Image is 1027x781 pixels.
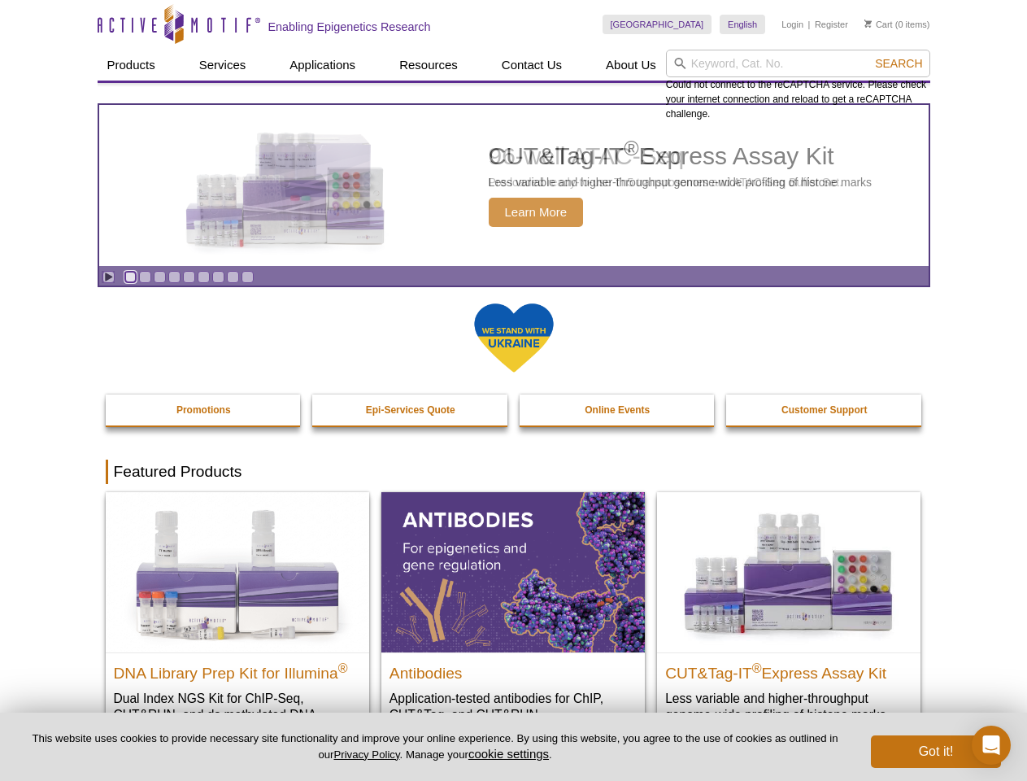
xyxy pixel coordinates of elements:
[726,395,923,425] a: Customer Support
[781,19,803,30] a: Login
[114,690,361,740] p: Dual Index NGS Kit for ChIP-Seq, CUT&RUN, and ds methylated DNA assays.
[227,271,239,283] a: Go to slide 8
[139,271,151,283] a: Go to slide 2
[870,56,927,71] button: Search
[389,657,637,682] h2: Antibodies
[268,20,431,34] h2: Enabling Epigenetics Research
[657,492,920,739] a: CUT&Tag-IT® Express Assay Kit CUT&Tag-IT®Express Assay Kit Less variable and higher-throughput ge...
[665,657,912,682] h2: CUT&Tag-IT Express Assay Kit
[176,404,231,416] strong: Promotions
[26,731,844,762] p: This website uses cookies to provide necessary site functionality and improve your online experie...
[312,395,509,425] a: Epi-Services Quote
[212,271,224,283] a: Go to slide 7
[473,302,555,374] img: We Stand With Ukraine
[666,50,930,77] input: Keyword, Cat. No.
[489,144,873,168] h2: CUT&Tag-IT Express Assay Kit
[183,271,195,283] a: Go to slide 5
[366,404,455,416] strong: Epi-Services Quote
[666,50,930,121] div: Could not connect to the reCAPTCHA service. Please check your internet connection and reload to g...
[333,748,399,761] a: Privacy Policy
[489,175,873,190] p: Less variable and higher-throughput genome-wide profiling of histone marks
[624,137,638,159] sup: ®
[242,271,254,283] a: Go to slide 9
[114,657,361,682] h2: DNA Library Prep Kit for Illumina
[124,271,137,283] a: Go to slide 1
[871,735,1001,768] button: Got it!
[864,20,872,28] img: Your Cart
[815,19,848,30] a: Register
[154,271,166,283] a: Go to slide 3
[781,404,867,416] strong: Customer Support
[720,15,765,34] a: English
[98,50,165,81] a: Products
[168,271,181,283] a: Go to slide 4
[106,395,302,425] a: Promotions
[665,690,912,723] p: Less variable and higher-throughput genome-wide profiling of histone marks​.
[657,492,920,652] img: CUT&Tag-IT® Express Assay Kit
[106,492,369,755] a: DNA Library Prep Kit for Illumina DNA Library Prep Kit for Illumina® Dual Index NGS Kit for ChIP-...
[280,50,365,81] a: Applications
[603,15,712,34] a: [GEOGRAPHIC_DATA]
[752,661,762,674] sup: ®
[189,50,256,81] a: Services
[596,50,666,81] a: About Us
[468,747,549,761] button: cookie settings
[381,492,645,739] a: All Antibodies Antibodies Application-tested antibodies for ChIP, CUT&Tag, and CUT&RUN.
[864,19,893,30] a: Cart
[198,271,210,283] a: Go to slide 6
[585,404,650,416] strong: Online Events
[520,395,716,425] a: Online Events
[106,492,369,652] img: DNA Library Prep Kit for Illumina
[381,492,645,652] img: All Antibodies
[492,50,572,81] a: Contact Us
[389,690,637,723] p: Application-tested antibodies for ChIP, CUT&Tag, and CUT&RUN.
[808,15,811,34] li: |
[389,50,468,81] a: Resources
[99,105,929,266] article: CUT&Tag-IT Express Assay Kit
[99,105,929,266] a: CUT&Tag-IT Express Assay Kit CUT&Tag-IT®Express Assay Kit Less variable and higher-throughput gen...
[972,726,1011,765] div: Open Intercom Messenger
[102,271,115,283] a: Toggle autoplay
[489,198,584,227] span: Learn More
[151,96,420,275] img: CUT&Tag-IT Express Assay Kit
[864,15,930,34] li: (0 items)
[338,661,348,674] sup: ®
[106,460,922,484] h2: Featured Products
[875,57,922,70] span: Search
